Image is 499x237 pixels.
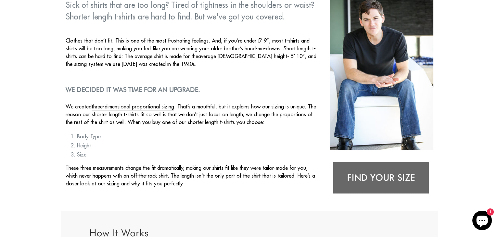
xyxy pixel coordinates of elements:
[66,86,320,94] h2: We decided it was time for an upgrade.
[77,151,320,158] li: Size
[66,164,320,187] p: These three measurements change the fit dramatically, making our shirts fit like they were tailor...
[198,53,287,60] a: average [DEMOGRAPHIC_DATA] height
[66,103,320,126] p: We created . That’s a mouthful, but it explains how our sizing is unique. The reason our shorter ...
[77,142,320,149] li: Height
[92,103,174,110] a: three-dimensional proportional sizing
[470,211,494,232] inbox-online-store-chat: Shopify online store chat
[77,132,320,140] li: Body Type
[66,37,320,68] p: Clothes that don’t fit: This is one of the most frustrating feelings. And, if you’re under 5’ 9”,...
[330,158,433,199] img: Find your size: tshirts for short guys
